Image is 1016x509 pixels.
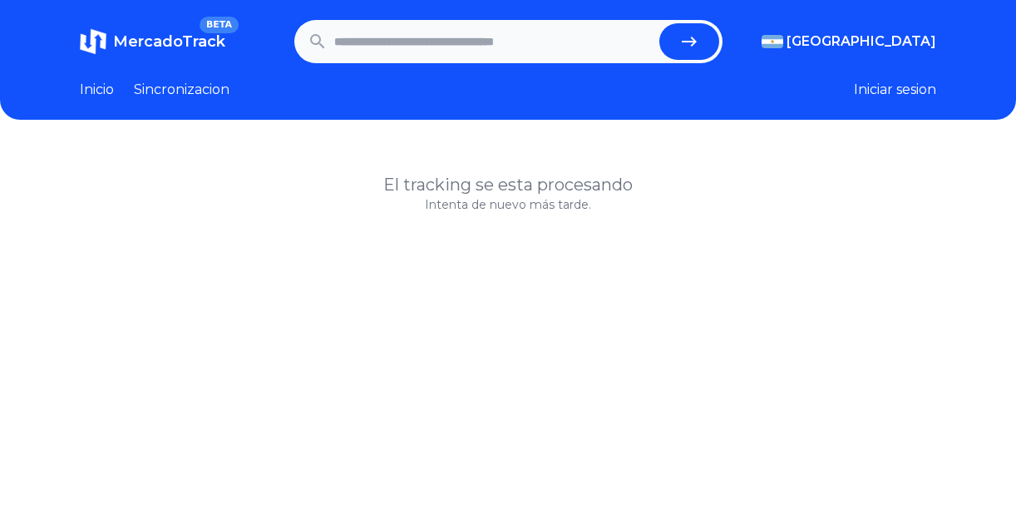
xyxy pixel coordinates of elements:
[80,196,936,213] p: Intenta de nuevo más tarde.
[854,80,936,100] button: Iniciar sesion
[762,32,936,52] button: [GEOGRAPHIC_DATA]
[80,80,114,100] a: Inicio
[134,80,229,100] a: Sincronizacion
[80,28,225,55] a: MercadoTrackBETA
[113,32,225,51] span: MercadoTrack
[200,17,239,33] span: BETA
[762,35,783,48] img: Argentina
[787,32,936,52] span: [GEOGRAPHIC_DATA]
[80,173,936,196] h1: El tracking se esta procesando
[80,28,106,55] img: MercadoTrack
